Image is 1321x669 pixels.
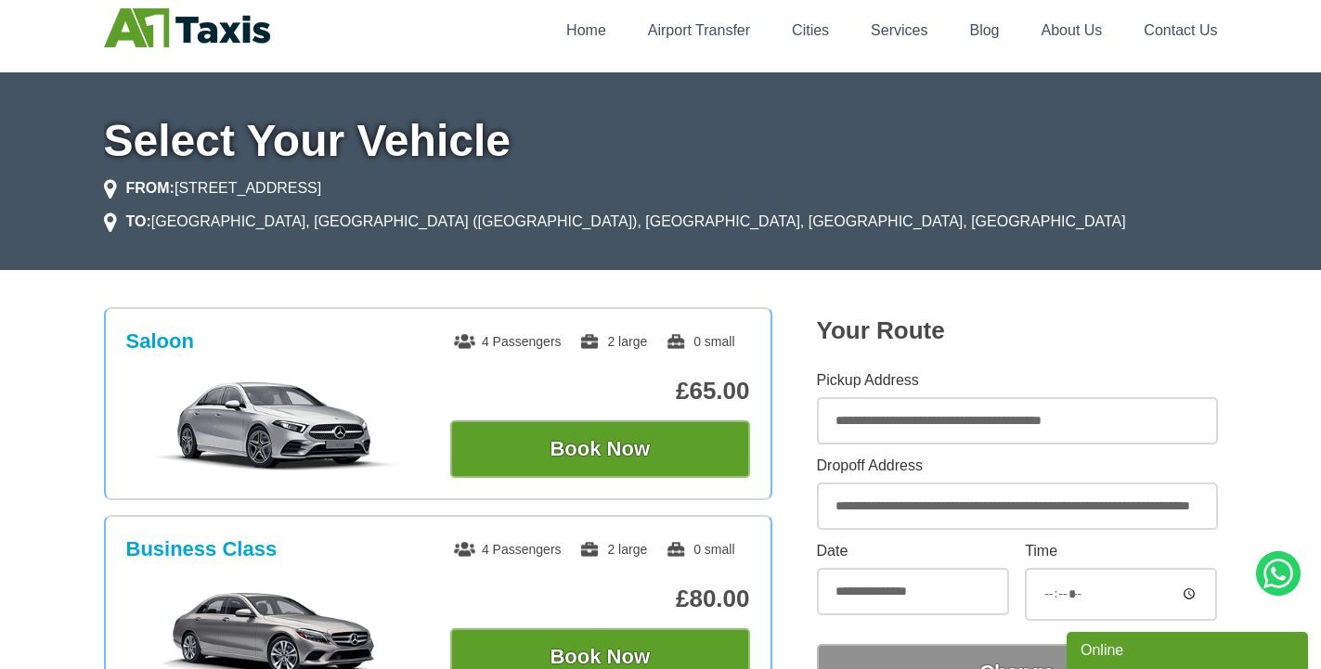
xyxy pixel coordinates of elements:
[126,180,175,196] strong: FROM:
[1042,22,1103,38] a: About Us
[454,542,562,557] span: 4 Passengers
[1025,544,1217,559] label: Time
[104,8,270,47] img: A1 Taxis St Albans LTD
[454,334,562,349] span: 4 Passengers
[1144,22,1217,38] a: Contact Us
[104,211,1126,233] li: [GEOGRAPHIC_DATA], [GEOGRAPHIC_DATA] ([GEOGRAPHIC_DATA]), [GEOGRAPHIC_DATA], [GEOGRAPHIC_DATA], [...
[450,377,750,405] p: £65.00
[871,22,927,38] a: Services
[450,585,750,613] p: £80.00
[666,334,734,349] span: 0 small
[579,334,647,349] span: 2 large
[969,22,999,38] a: Blog
[136,380,415,472] img: Saloon
[450,420,750,478] button: Book Now
[1067,628,1312,669] iframe: chat widget
[104,119,1218,163] h1: Select Your Vehicle
[126,537,278,561] h3: Business Class
[817,316,1218,345] h2: Your Route
[104,177,322,199] li: [STREET_ADDRESS]
[126,329,194,354] h3: Saloon
[817,373,1218,388] label: Pickup Address
[566,22,606,38] a: Home
[792,22,829,38] a: Cities
[817,458,1218,473] label: Dropoff Address
[817,544,1009,559] label: Date
[126,213,151,229] strong: TO:
[579,542,647,557] span: 2 large
[666,542,734,557] span: 0 small
[648,22,750,38] a: Airport Transfer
